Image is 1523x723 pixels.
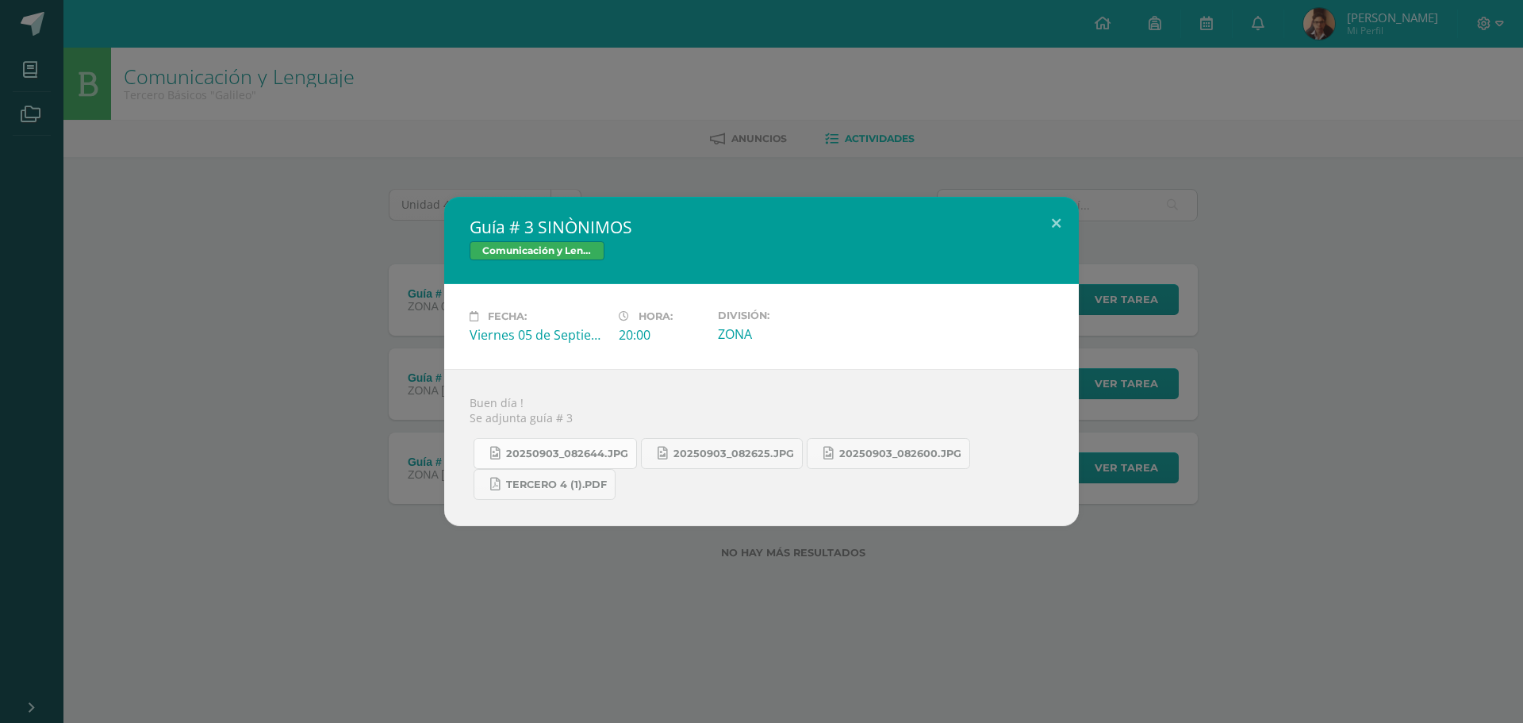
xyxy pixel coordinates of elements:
h2: Guía # 3 SINÒNIMOS [470,216,1053,238]
span: 20250903_082625.jpg [673,448,794,460]
button: Close (Esc) [1034,197,1079,251]
div: Viernes 05 de Septiembre [470,326,606,344]
span: 20250903_082600.jpg [839,448,961,460]
span: Hora: [639,310,673,322]
span: 20250903_082644.jpg [506,448,628,460]
a: 20250903_082600.jpg [807,438,970,469]
div: Buen día ! Se adjunta guía # 3 [444,369,1079,526]
span: Tercero 4 (1).pdf [506,479,607,491]
span: Fecha: [488,310,527,322]
a: 20250903_082625.jpg [641,438,803,469]
label: División: [718,310,854,321]
a: Tercero 4 (1).pdf [474,469,616,500]
span: Comunicación y Lenguaje [470,241,604,260]
a: 20250903_082644.jpg [474,438,637,469]
div: 20:00 [619,326,705,344]
div: ZONA [718,325,854,343]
